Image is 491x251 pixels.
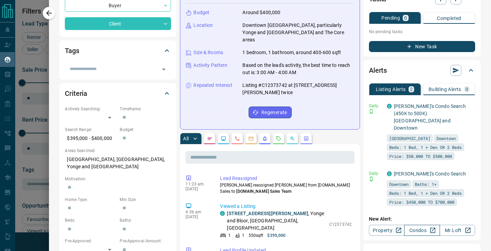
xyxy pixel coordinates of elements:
[227,211,308,216] a: [STREET_ADDRESS][PERSON_NAME]
[186,182,210,187] p: 11:23 am
[389,199,454,205] span: Price: $450,000 TO $700,000
[193,82,232,89] p: Repeated Interest
[65,217,116,223] p: Beds:
[369,103,383,109] p: Daily
[193,62,227,69] p: Activity Pattern
[65,88,87,99] h2: Criteria
[120,238,171,244] p: Pre-Approval Amount:
[221,136,226,141] svg: Lead Browsing Activity
[381,16,400,20] p: Pending
[65,154,171,172] p: [GEOGRAPHIC_DATA], [GEOGRAPHIC_DATA], Yonge and [GEOGRAPHIC_DATA]
[369,225,404,236] a: Property
[242,49,341,56] p: 1 bedroom, 1 bathroom, around 400-600 sqft
[120,106,171,112] p: Timeframe:
[120,197,171,203] p: Min Size:
[234,136,240,141] svg: Calls
[389,153,452,160] span: Price: $50,000 TO $500,000
[262,136,268,141] svg: Listing Alerts
[389,135,430,142] span: [GEOGRAPHIC_DATA]
[65,127,116,133] p: Search Range:
[242,62,354,76] p: Based on the lead's activity, the best time to reach out is: 3:00 AM - 4:00 AM
[369,41,475,52] button: New Task
[389,181,409,188] span: Downtown
[242,82,354,96] p: Listing #C12373742 at [STREET_ADDRESS][PERSON_NAME] twice
[394,171,466,177] a: [PERSON_NAME]'s Condo Search
[465,87,468,92] p: 0
[159,64,169,74] button: Open
[242,232,244,239] p: 1
[249,107,292,118] button: Regenerate
[303,136,309,141] svg: Agent Actions
[410,87,413,92] p: 2
[404,225,440,236] a: Condos
[437,16,461,21] p: Completed
[369,62,475,79] div: Alerts
[186,210,210,214] p: 4:36 am
[120,217,171,223] p: Baths:
[369,27,475,37] p: No pending tasks
[227,210,326,232] p: , Yonge and Bloor, [GEOGRAPHIC_DATA], [GEOGRAPHIC_DATA]
[193,49,223,56] p: Size & Rooms
[186,214,210,219] p: [DATE]
[65,133,116,144] p: $395,000 - $400,000
[369,65,387,76] h2: Alerts
[220,211,225,216] div: condos.ca
[437,135,456,142] span: Downtown
[228,232,231,239] p: 1
[248,136,254,141] svg: Emails
[242,22,354,43] p: Downtown [GEOGRAPHIC_DATA], particularly Yonge and [GEOGRAPHIC_DATA] and The Core areas
[65,85,171,102] div: Criteria
[65,106,116,112] p: Actively Searching:
[120,127,171,133] p: Budget:
[387,171,392,176] div: condos.ca
[369,170,383,177] p: Daily
[249,232,263,239] p: 550 sqft
[369,109,374,114] svg: Push Notification Only
[369,177,374,181] svg: Push Notification Only
[276,136,281,141] svg: Requests
[65,197,116,203] p: Home Type:
[242,9,280,16] p: Around $400,000
[394,103,466,131] a: [PERSON_NAME]'s Condo Search (450K to 500K) [GEOGRAPHIC_DATA] and Downtown
[236,189,291,194] span: [DOMAIN_NAME] Sales Team
[220,203,352,210] p: Viewed a Listing
[267,232,285,239] p: $395,000
[207,136,212,141] svg: Notes
[415,181,437,188] span: Baths: 1+
[65,45,79,56] h2: Tags
[404,16,407,20] p: 0
[220,182,352,194] p: [PERSON_NAME] reassigned [PERSON_NAME] from [DOMAIN_NAME] Sales to
[183,136,189,141] p: All
[193,9,209,16] p: Budget
[440,225,475,236] a: Mr.Loft
[220,175,352,182] p: Lead Reassigned
[389,144,462,151] span: Beds: 1 Bed, 1 + Den OR 2 Beds
[65,17,171,30] div: Client
[65,238,116,244] p: Pre-Approved:
[290,136,295,141] svg: Opportunities
[329,221,352,228] p: C12373742
[376,87,406,92] p: Listing Alerts
[387,104,392,109] div: condos.ca
[193,22,213,29] p: Location
[186,187,210,191] p: [DATE]
[429,87,461,92] p: Building Alerts
[65,176,171,182] p: Motivation:
[65,42,171,59] div: Tags
[369,215,475,223] p: New Alert:
[389,190,462,197] span: Beds: 1 Bed, 1 + Den OR 2 Beds
[65,148,171,154] p: Areas Searched:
